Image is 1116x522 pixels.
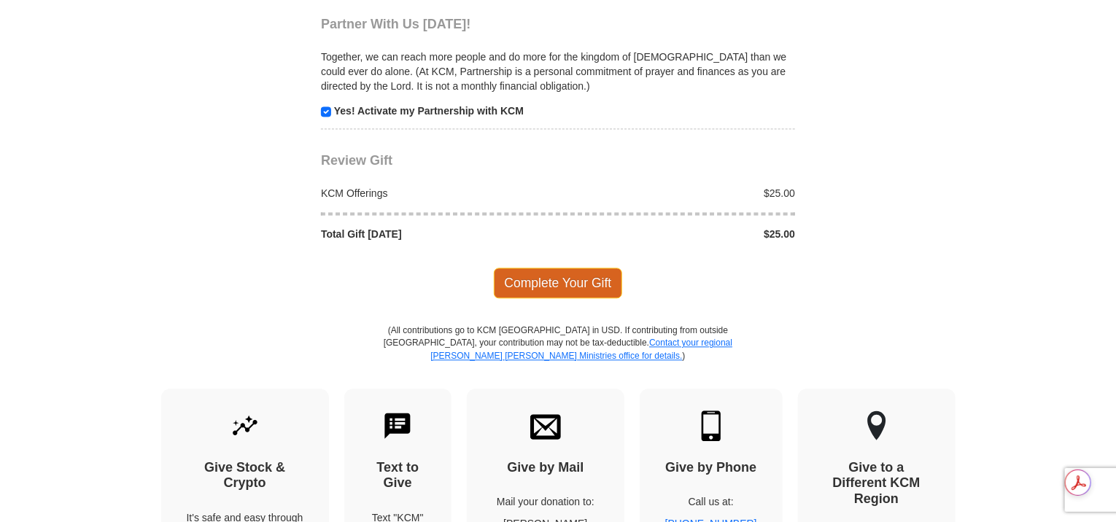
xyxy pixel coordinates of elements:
p: Mail your donation to: [492,494,599,509]
span: Complete Your Gift [494,268,623,298]
strong: Yes! Activate my Partnership with KCM [334,105,524,117]
h4: Give by Mail [492,460,599,476]
div: $25.00 [558,186,803,200]
p: (All contributions go to KCM [GEOGRAPHIC_DATA] in USD. If contributing from outside [GEOGRAPHIC_D... [383,324,733,388]
h4: Give by Phone [665,460,757,476]
p: Call us at: [665,494,757,509]
img: envelope.svg [530,410,561,441]
h4: Text to Give [370,460,427,491]
div: $25.00 [558,227,803,241]
img: other-region [867,410,887,441]
div: KCM Offerings [314,186,559,200]
h4: Give Stock & Crypto [187,460,303,491]
span: Review Gift [321,153,392,168]
span: Partner With Us [DATE]! [321,17,471,31]
p: Together, we can reach more people and do more for the kingdom of [DEMOGRAPHIC_DATA] than we coul... [321,50,795,93]
h4: Give to a Different KCM Region [824,460,930,507]
img: text-to-give.svg [382,410,413,441]
div: Total Gift [DATE] [314,227,559,241]
img: mobile.svg [696,410,726,441]
img: give-by-stock.svg [230,410,260,441]
a: Contact your regional [PERSON_NAME] [PERSON_NAME] Ministries office for details. [430,338,732,360]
